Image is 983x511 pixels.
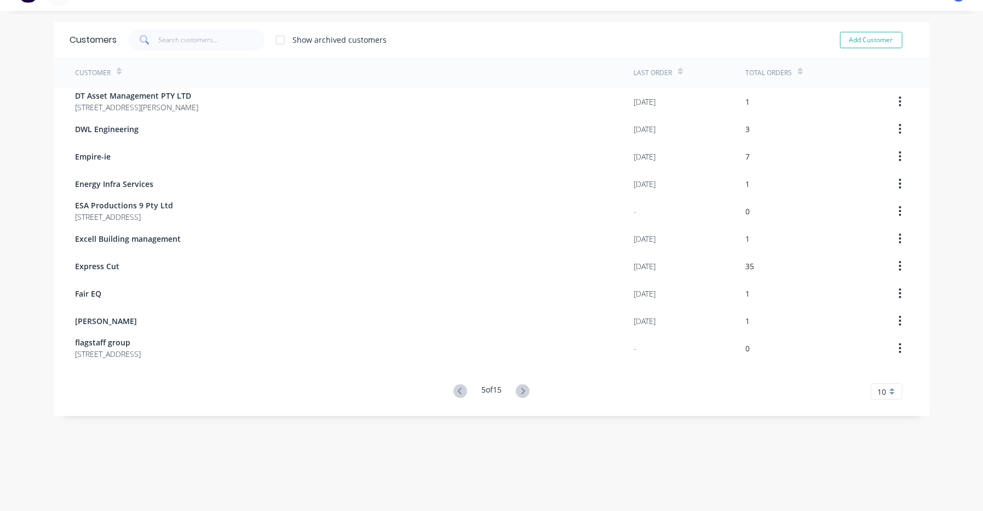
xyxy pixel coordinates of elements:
[746,206,750,217] div: 0
[634,206,637,217] div: -
[634,96,656,107] div: [DATE]
[76,178,154,190] span: Energy Infra Services
[634,260,656,272] div: [DATE]
[634,151,656,162] div: [DATE]
[746,233,750,245] div: 1
[634,315,656,327] div: [DATE]
[76,151,111,162] span: Empire-ie
[70,33,117,47] div: Customers
[76,260,120,272] span: Express Cut
[634,123,656,135] div: [DATE]
[746,96,750,107] div: 1
[746,288,750,299] div: 1
[293,34,387,46] div: Show archived customers
[76,288,102,299] span: Fair EQ
[746,178,750,190] div: 1
[746,151,750,162] div: 7
[76,123,139,135] span: DWL Engineering
[481,384,502,400] div: 5 of 15
[746,343,750,354] div: 0
[76,348,141,360] span: [STREET_ADDRESS]
[76,90,199,101] span: DT Asset Management PTY LTD
[746,315,750,327] div: 1
[76,211,174,223] span: [STREET_ADDRESS]
[158,29,265,51] input: Search customers...
[634,288,656,299] div: [DATE]
[76,101,199,113] span: [STREET_ADDRESS][PERSON_NAME]
[76,68,111,78] div: Customer
[634,178,656,190] div: [DATE]
[76,200,174,211] span: ESA Productions 9 Pty Ltd
[878,386,887,398] span: 10
[634,343,637,354] div: -
[76,337,141,348] span: flagstaff group
[746,123,750,135] div: 3
[76,233,181,245] span: Excell Building management
[840,32,902,48] button: Add Customer
[746,260,755,272] div: 35
[634,233,656,245] div: [DATE]
[76,315,137,327] span: [PERSON_NAME]
[634,68,672,78] div: Last Order
[746,68,792,78] div: Total Orders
